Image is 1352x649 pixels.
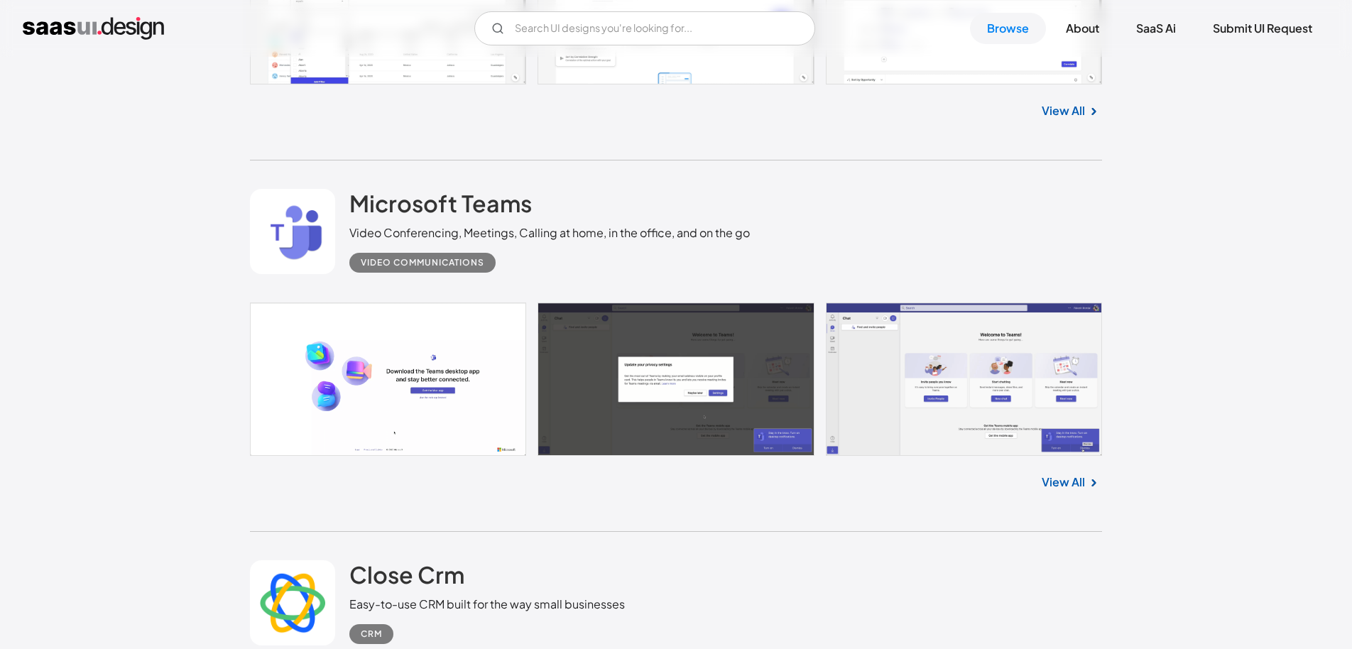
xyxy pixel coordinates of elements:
input: Search UI designs you're looking for... [474,11,815,45]
a: Browse [970,13,1046,44]
a: View All [1042,474,1085,491]
a: SaaS Ai [1119,13,1193,44]
div: Video Conferencing, Meetings, Calling at home, in the office, and on the go [349,224,750,241]
a: Close Crm [349,560,464,596]
form: Email Form [474,11,815,45]
a: View All [1042,102,1085,119]
a: About [1049,13,1116,44]
a: Microsoft Teams [349,189,532,224]
h2: Microsoft Teams [349,189,532,217]
a: Submit UI Request [1196,13,1329,44]
div: Video Communications [361,254,484,271]
a: home [23,17,164,40]
h2: Close Crm [349,560,464,589]
div: Easy-to-use CRM built for the way small businesses [349,596,625,613]
div: CRM [361,626,382,643]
